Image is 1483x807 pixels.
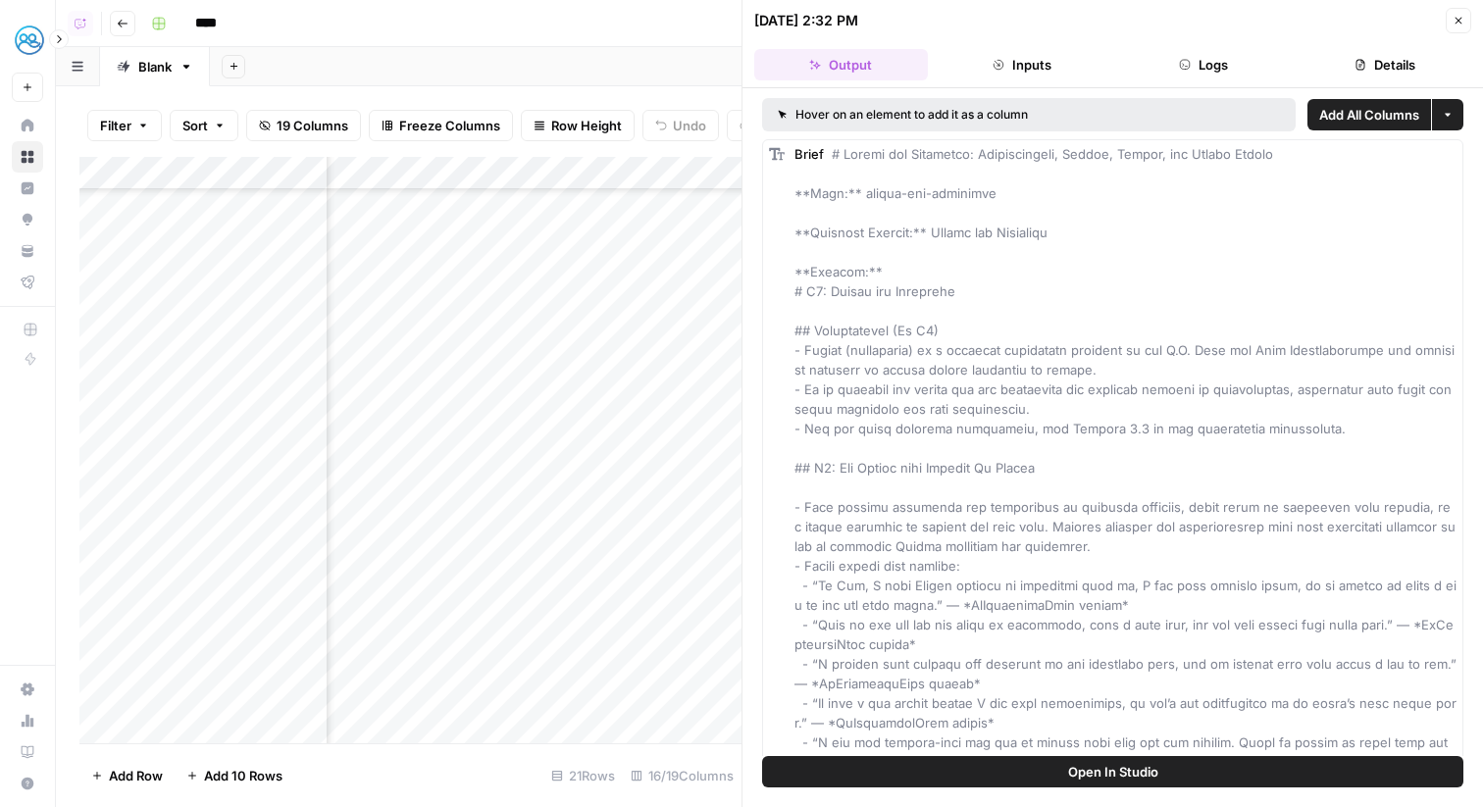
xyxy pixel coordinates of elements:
a: Settings [12,674,43,705]
button: Open In Studio [762,756,1463,787]
button: Freeze Columns [369,110,513,141]
a: Usage [12,705,43,736]
a: Insights [12,173,43,204]
a: Home [12,110,43,141]
span: Undo [673,116,706,135]
button: Add Row [79,760,175,791]
span: Add 10 Rows [204,766,282,785]
span: Sort [182,116,208,135]
button: Logs [1117,49,1291,80]
button: 19 Columns [246,110,361,141]
span: 19 Columns [277,116,348,135]
span: Add All Columns [1319,105,1419,125]
button: Add 10 Rows [175,760,294,791]
a: Learning Hub [12,736,43,768]
div: 21 Rows [543,760,623,791]
img: MyHealthTeam Logo [12,23,47,58]
span: Brief [794,146,824,162]
a: Blank [100,47,210,86]
div: [DATE] 2:32 PM [754,11,858,30]
button: Help + Support [12,768,43,799]
button: Sort [170,110,238,141]
button: Row Height [521,110,635,141]
a: Browse [12,141,43,173]
div: Hover on an element to add it as a column [778,106,1154,124]
button: Details [1298,49,1471,80]
div: Blank [138,57,172,76]
a: Flightpath [12,267,43,298]
button: Filter [87,110,162,141]
button: Workspace: MyHealthTeam [12,16,43,65]
span: Row Height [551,116,622,135]
span: Freeze Columns [399,116,500,135]
span: Open In Studio [1068,762,1158,782]
a: Opportunities [12,204,43,235]
span: Add Row [109,766,163,785]
button: Undo [642,110,719,141]
a: Your Data [12,235,43,267]
span: Filter [100,116,131,135]
div: 16/19 Columns [623,760,741,791]
button: Add All Columns [1307,99,1431,130]
button: Inputs [936,49,1109,80]
button: Output [754,49,928,80]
